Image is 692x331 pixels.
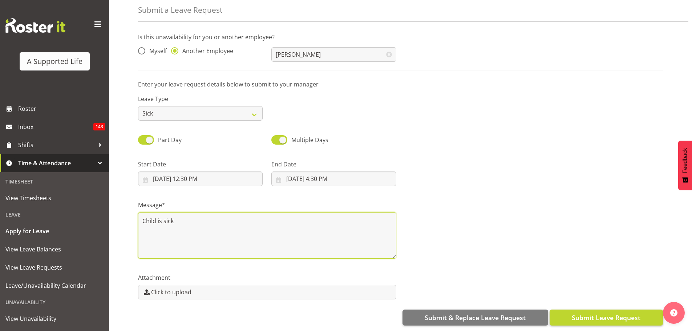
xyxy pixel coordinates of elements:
[138,6,222,14] h4: Submit a Leave Request
[138,94,263,103] label: Leave Type
[18,140,94,150] span: Shifts
[572,313,640,322] span: Submit Leave Request
[5,280,104,291] span: Leave/Unavailability Calendar
[2,207,107,222] div: Leave
[138,273,396,282] label: Attachment
[158,136,182,144] span: Part Day
[670,309,677,316] img: help-xxl-2.png
[550,310,663,326] button: Submit Leave Request
[178,47,233,55] span: Another Employee
[2,189,107,207] a: View Timesheets
[2,276,107,295] a: Leave/Unavailability Calendar
[27,56,82,67] div: A Supported Life
[291,136,328,144] span: Multiple Days
[271,171,396,186] input: Click to select...
[93,123,105,130] span: 143
[5,262,104,273] span: View Leave Requests
[2,295,107,310] div: Unavailability
[5,18,65,33] img: Rosterit website logo
[151,288,191,296] span: Click to upload
[2,258,107,276] a: View Leave Requests
[138,201,396,209] label: Message*
[18,121,93,132] span: Inbox
[138,80,663,89] p: Enter your leave request details below to submit to your manager
[271,160,396,169] label: End Date
[138,171,263,186] input: Click to select...
[18,158,94,169] span: Time & Attendance
[425,313,526,322] span: Submit & Replace Leave Request
[5,226,104,237] span: Apply for Leave
[138,33,663,41] p: Is this unavailability for you or another employee?
[682,148,688,173] span: Feedback
[678,141,692,190] button: Feedback - Show survey
[5,193,104,203] span: View Timesheets
[18,103,105,114] span: Roster
[402,310,548,326] button: Submit & Replace Leave Request
[2,310,107,328] a: View Unavailability
[2,174,107,189] div: Timesheet
[138,160,263,169] label: Start Date
[5,313,104,324] span: View Unavailability
[2,222,107,240] a: Apply for Leave
[145,47,167,55] span: Myself
[2,240,107,258] a: View Leave Balances
[5,244,104,255] span: View Leave Balances
[271,47,396,62] input: Select Employee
